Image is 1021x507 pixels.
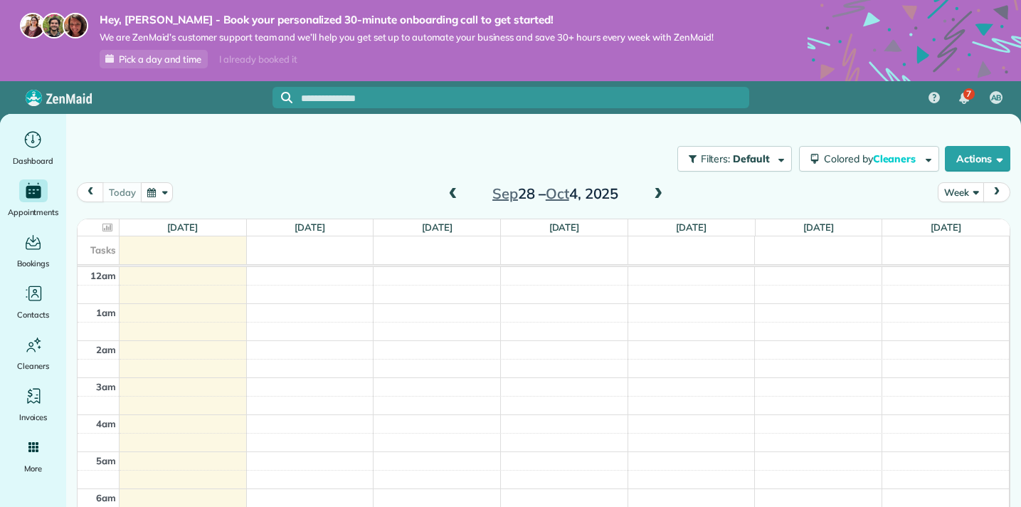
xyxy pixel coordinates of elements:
a: [DATE] [676,221,707,233]
a: Invoices [6,385,60,424]
span: Filters: [701,152,731,165]
span: More [24,461,42,476]
span: Bookings [17,256,50,271]
a: [DATE] [167,221,198,233]
span: Cleaners [873,152,919,165]
svg: Focus search [281,92,292,103]
a: Filters: Default [670,146,792,172]
span: Dashboard [13,154,53,168]
span: Contacts [17,308,49,322]
span: Invoices [19,410,48,424]
a: Appointments [6,179,60,219]
span: We are ZenMaid’s customer support team and we’ll help you get set up to automate your business an... [100,31,714,43]
span: Appointments [8,205,59,219]
span: AB [991,93,1002,104]
span: Colored by [824,152,921,165]
button: Actions [945,146,1010,172]
div: 7 unread notifications [949,83,979,114]
a: Dashboard [6,128,60,168]
span: 4am [96,418,116,429]
span: Oct [546,184,569,202]
span: 5am [96,455,116,466]
img: michelle-19f622bdf1676172e81f8f8fba1fb50e276960ebfe0243fe18214015130c80e4.jpg [63,13,88,38]
img: jorge-587dff0eeaa6aab1f244e6dc62b8924c3b6ad411094392a53c71c6c4a576187d.jpg [41,13,67,38]
span: 7 [966,88,971,100]
span: Pick a day and time [119,53,201,65]
button: Week [938,182,984,202]
button: next [983,182,1010,202]
span: Cleaners [17,359,49,373]
a: [DATE] [803,221,834,233]
a: [DATE] [295,221,325,233]
nav: Main [917,81,1021,114]
span: 6am [96,492,116,503]
a: [DATE] [549,221,580,233]
strong: Hey, [PERSON_NAME] - Book your personalized 30-minute onboarding call to get started! [100,13,714,27]
button: Focus search [273,92,292,103]
span: 1am [96,307,116,318]
a: [DATE] [422,221,453,233]
span: 2am [96,344,116,355]
button: Colored byCleaners [799,146,939,172]
button: Filters: Default [677,146,792,172]
span: 3am [96,381,116,392]
a: Contacts [6,282,60,322]
a: Pick a day and time [100,50,208,68]
button: prev [77,182,104,202]
span: Default [733,152,771,165]
a: [DATE] [931,221,961,233]
span: Tasks [90,244,116,256]
a: Bookings [6,231,60,271]
h2: 28 – 4, 2025 [467,186,645,202]
span: Sep [492,184,518,202]
span: 12am [90,270,116,281]
div: I already booked it [211,51,305,68]
img: maria-72a9807cf96188c08ef61303f053569d2e2a8a1cde33d635c8a3ac13582a053d.jpg [20,13,46,38]
a: Cleaners [6,333,60,373]
button: today [102,182,142,202]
